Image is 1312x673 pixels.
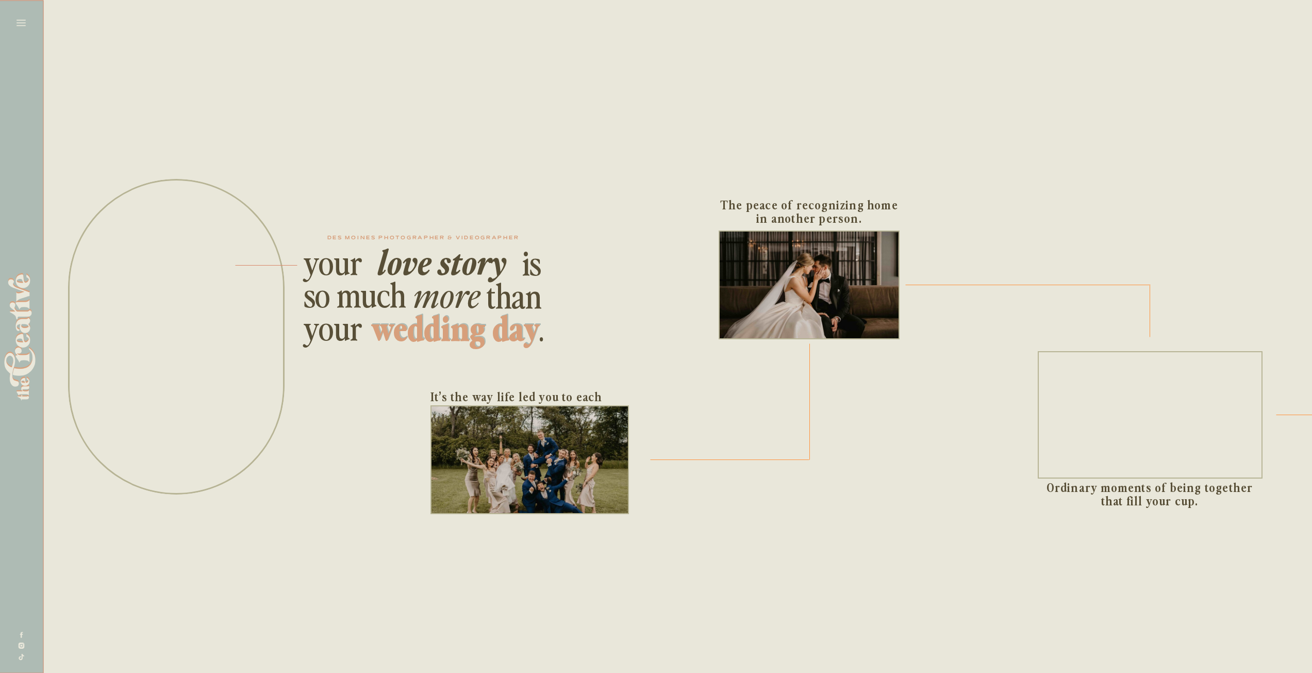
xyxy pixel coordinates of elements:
[513,242,550,281] h2: is
[297,236,550,242] h1: des moines photographer & videographer
[365,308,546,344] h2: wedding day
[539,308,545,347] h2: .
[482,275,546,314] h2: than
[304,307,367,346] h2: your
[719,198,900,227] h3: The peace of recognizing home in another person.
[304,242,367,284] h2: your
[304,274,423,313] h2: so much
[407,275,487,311] h2: more
[430,385,629,405] h3: It’s the way life led you to each other.
[369,242,515,278] h2: love story
[1038,480,1261,511] h3: Ordinary moments of being together that fill your cup.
